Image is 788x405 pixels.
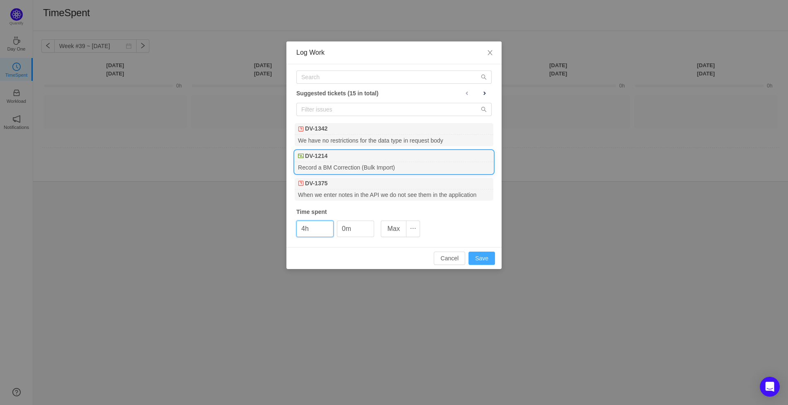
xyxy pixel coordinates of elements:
[487,49,493,56] i: icon: close
[298,180,304,186] img: Defect
[298,126,304,132] img: Defect
[295,189,493,201] div: When we enter notes in the API we do not see them in the application
[296,70,492,84] input: Search
[296,48,492,57] div: Log Work
[296,208,492,216] div: Time spent
[381,221,406,237] button: Max
[481,107,487,112] i: icon: search
[298,153,304,159] img: Feature Request - Client
[305,124,327,133] b: DV-1342
[305,179,327,188] b: DV-1375
[295,135,493,146] div: We have no restrictions for the data type in request body
[468,252,495,265] button: Save
[434,252,465,265] button: Cancel
[296,88,492,99] div: Suggested tickets (15 in total)
[295,162,493,173] div: Record a BM Correction (Bulk Import)
[305,152,327,160] b: DV-1214
[760,377,780,397] div: Open Intercom Messenger
[478,41,502,65] button: Close
[296,103,492,116] input: Filter issues
[481,74,487,80] i: icon: search
[406,221,420,237] button: icon: ellipsis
